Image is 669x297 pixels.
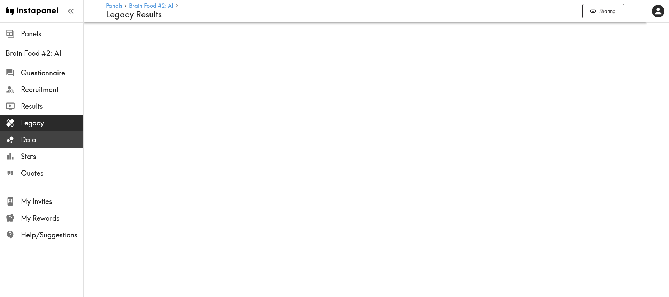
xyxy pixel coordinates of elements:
span: Help/Suggestions [21,230,83,240]
button: Sharing [582,4,624,19]
span: Results [21,101,83,111]
a: Panels [106,3,122,9]
h4: Legacy Results [106,9,577,20]
span: My Rewards [21,213,83,223]
a: Brain Food #2: AI [129,3,174,9]
span: Brain Food #2: AI [6,48,83,58]
span: Questionnaire [21,68,83,78]
span: Panels [21,29,83,39]
span: My Invites [21,197,83,206]
span: Data [21,135,83,145]
span: Stats [21,152,83,161]
span: Quotes [21,168,83,178]
span: Recruitment [21,85,83,94]
span: Legacy [21,118,83,128]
